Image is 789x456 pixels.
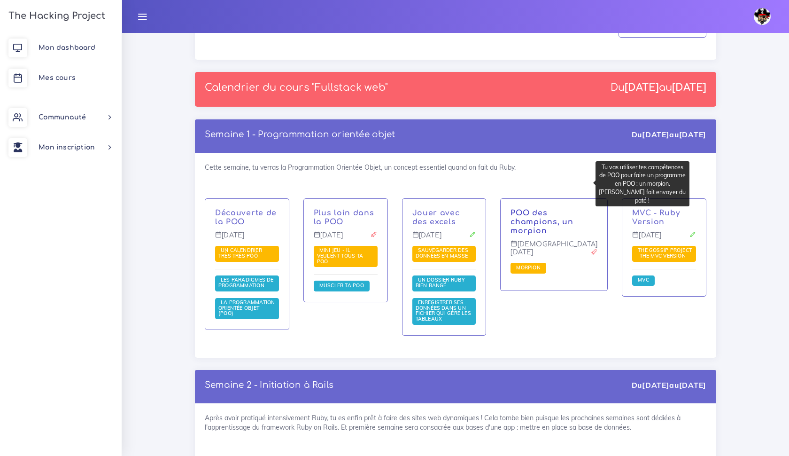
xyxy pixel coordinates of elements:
strong: [DATE] [625,82,659,93]
a: Les paradigmes de programmation [218,277,274,289]
p: Calendrier du cours "Fullstack web" [205,82,388,94]
a: Un calendrier très très PÔÔ [218,247,262,259]
strong: [DATE] [679,130,706,139]
div: Du au [632,129,706,140]
div: Tu vas utiliser tes compétences de POO pour faire un programme en POO : un morpion. [PERSON_NAME]... [596,161,689,206]
a: Semaine 1 - Programmation orientée objet [205,130,395,139]
a: La Programmation Orientée Objet (POO) [218,299,275,317]
a: MVC [635,277,651,283]
a: Muscler ta POO [317,283,366,289]
span: MVC [635,276,651,283]
span: Mon inscription [39,144,95,151]
a: Découverte de la POO [215,209,277,226]
p: [DEMOGRAPHIC_DATA][DATE] [511,240,597,263]
a: Enregistrer ses données dans un fichier qui gère les tableaux [416,299,471,322]
img: avatar [754,8,771,25]
div: Du au [611,82,706,94]
span: Morpion [514,264,542,271]
div: Cette semaine, tu verras la Programmation Orientée Objet, un concept essentiel quand on fait du R... [195,153,716,358]
a: Plus loin dans la POO [314,209,374,226]
p: [DATE] [412,231,476,246]
strong: [DATE] [642,380,669,390]
span: Un dossier Ruby bien rangé [416,276,464,289]
strong: [DATE] [679,380,706,390]
p: [DATE] [314,231,378,246]
a: Mini jeu - il veulent tous ta POO [317,247,363,265]
a: Morpion [514,265,542,271]
p: [DATE] [632,231,696,246]
h3: The Hacking Project [6,11,105,21]
span: Les paradigmes de programmation [218,276,274,289]
a: The Gossip Project - The MVC version [635,247,692,259]
span: Muscler ta POO [317,282,366,289]
p: [DATE] [215,231,279,246]
a: MVC - Ruby Version [632,209,680,226]
strong: [DATE] [672,82,706,93]
strong: [DATE] [642,130,669,139]
a: Sauvegarder des données en masse [416,247,470,259]
span: La Programmation Orientée Objet (POO) [218,299,275,316]
span: Mon dashboard [39,44,95,51]
a: Jouer avec des excels [412,209,460,226]
a: Semaine 2 - Initiation à Rails [205,380,333,390]
span: Mes cours [39,74,76,81]
a: Un dossier Ruby bien rangé [416,277,464,289]
span: Communauté [39,114,86,121]
div: Du au [632,380,706,391]
a: POO des champions, un morpion [511,209,573,235]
